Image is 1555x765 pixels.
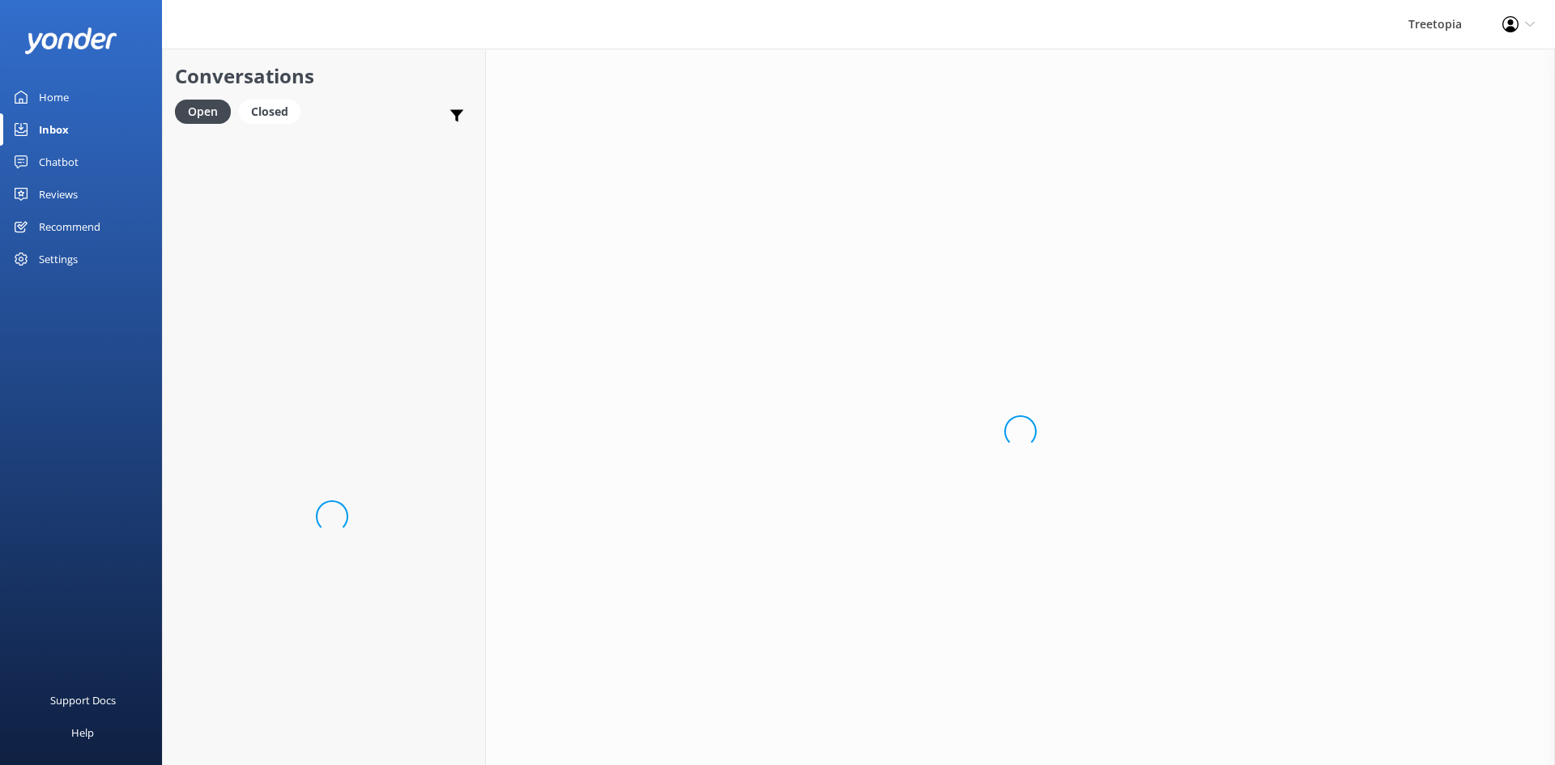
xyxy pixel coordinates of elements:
[39,146,79,178] div: Chatbot
[50,684,116,716] div: Support Docs
[39,178,78,210] div: Reviews
[175,102,239,120] a: Open
[39,113,69,146] div: Inbox
[24,28,117,54] img: yonder-white-logo.png
[175,100,231,124] div: Open
[39,81,69,113] div: Home
[239,102,309,120] a: Closed
[71,716,94,749] div: Help
[239,100,300,124] div: Closed
[39,210,100,243] div: Recommend
[39,243,78,275] div: Settings
[175,61,473,91] h2: Conversations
